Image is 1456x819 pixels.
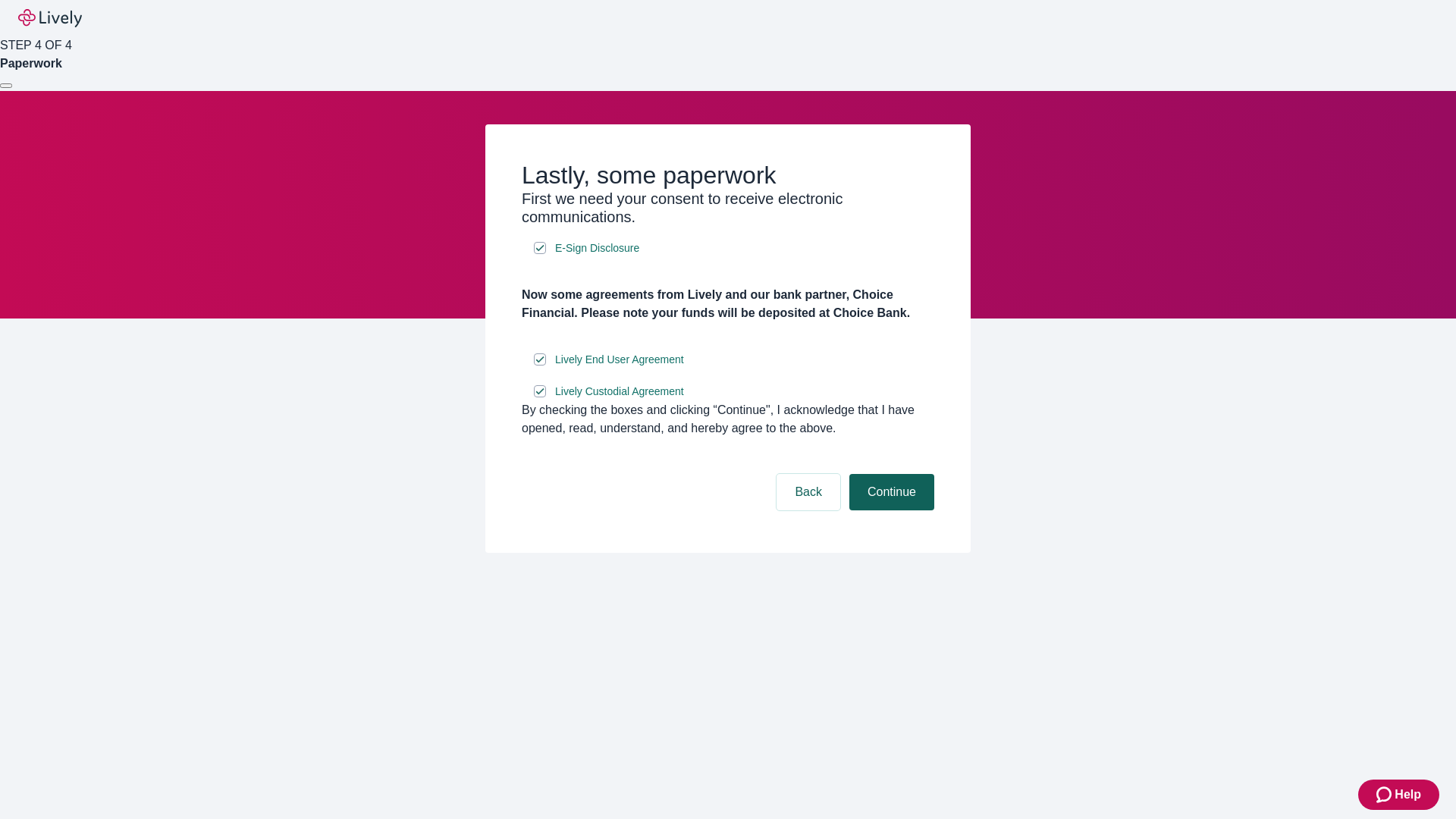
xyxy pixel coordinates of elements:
span: Lively End User Agreement [555,352,684,368]
span: E-Sign Disclosure [555,240,639,256]
img: Lively [18,9,82,27]
h2: Lastly, some paperwork [522,161,934,190]
div: By checking the boxes and clicking “Continue", I acknowledge that I have opened, read, understand... [522,401,934,438]
span: Help [1395,786,1421,804]
a: e-sign disclosure document [552,350,687,369]
span: Lively Custodial Agreement [555,384,684,400]
a: e-sign disclosure document [552,239,642,258]
button: Continue [849,474,934,510]
h3: First we need your consent to receive electronic communications. [522,190,934,226]
button: Back [777,474,840,510]
a: e-sign disclosure document [552,382,687,401]
h4: Now some agreements from Lively and our bank partner, Choice Financial. Please note your funds wi... [522,286,934,322]
button: Zendesk support iconHelp [1358,780,1439,810]
svg: Zendesk support icon [1376,786,1395,804]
